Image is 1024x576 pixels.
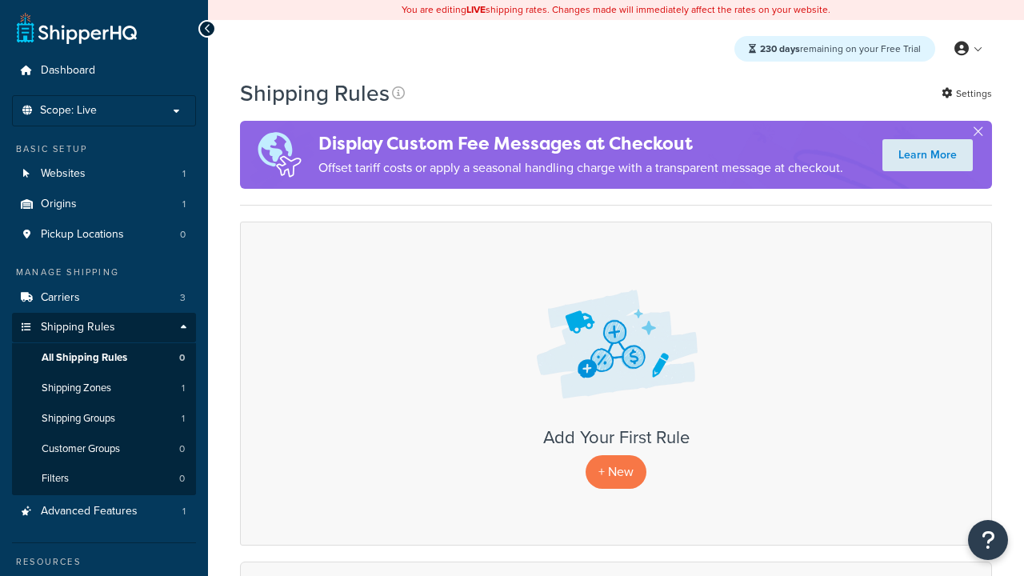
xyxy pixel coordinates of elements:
span: Shipping Zones [42,382,111,395]
li: Advanced Features [12,497,196,526]
div: Manage Shipping [12,266,196,279]
li: Pickup Locations [12,220,196,250]
li: Shipping Zones [12,374,196,403]
b: LIVE [466,2,486,17]
li: Websites [12,159,196,189]
a: Dashboard [12,56,196,86]
span: 0 [179,472,185,486]
li: Carriers [12,283,196,313]
li: Shipping Rules [12,313,196,495]
h3: Add Your First Rule [257,428,975,447]
span: 0 [179,442,185,456]
a: Shipping Zones 1 [12,374,196,403]
span: Dashboard [41,64,95,78]
span: Shipping Groups [42,412,115,426]
a: Advanced Features 1 [12,497,196,526]
strong: 230 days [760,42,800,56]
a: Filters 0 [12,464,196,494]
li: Filters [12,464,196,494]
li: Shipping Groups [12,404,196,434]
span: 1 [182,412,185,426]
span: 1 [182,505,186,518]
span: 3 [180,291,186,305]
span: 0 [179,351,185,365]
span: Scope: Live [40,104,97,118]
a: Customer Groups 0 [12,434,196,464]
a: All Shipping Rules 0 [12,343,196,373]
span: 1 [182,167,186,181]
li: Origins [12,190,196,219]
a: Learn More [882,139,973,171]
span: 1 [182,198,186,211]
li: Customer Groups [12,434,196,464]
li: All Shipping Rules [12,343,196,373]
a: Websites 1 [12,159,196,189]
a: Origins 1 [12,190,196,219]
div: Basic Setup [12,142,196,156]
a: Pickup Locations 0 [12,220,196,250]
span: Filters [42,472,69,486]
p: + New [586,455,646,488]
span: Websites [41,167,86,181]
span: Shipping Rules [41,321,115,334]
a: Shipping Rules [12,313,196,342]
span: Origins [41,198,77,211]
span: Carriers [41,291,80,305]
span: Customer Groups [42,442,120,456]
span: 1 [182,382,185,395]
button: Open Resource Center [968,520,1008,560]
a: Carriers 3 [12,283,196,313]
div: Resources [12,555,196,569]
p: Offset tariff costs or apply a seasonal handling charge with a transparent message at checkout. [318,157,843,179]
div: remaining on your Free Trial [734,36,935,62]
a: ShipperHQ Home [17,12,137,44]
span: All Shipping Rules [42,351,127,365]
img: duties-banner-06bc72dcb5fe05cb3f9472aba00be2ae8eb53ab6f0d8bb03d382ba314ac3c341.png [240,121,318,189]
h4: Display Custom Fee Messages at Checkout [318,130,843,157]
span: Pickup Locations [41,228,124,242]
span: Advanced Features [41,505,138,518]
span: 0 [180,228,186,242]
h1: Shipping Rules [240,78,390,109]
a: Shipping Groups 1 [12,404,196,434]
a: Settings [942,82,992,105]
